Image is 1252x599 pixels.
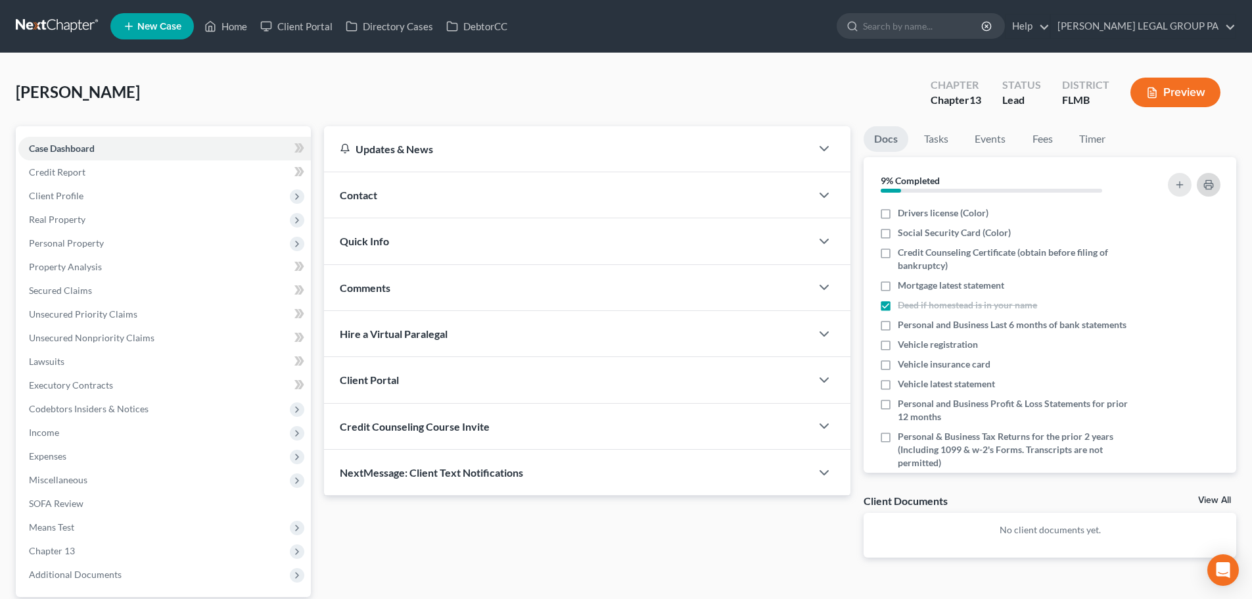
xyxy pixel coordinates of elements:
span: Quick Info [340,235,389,247]
span: Real Property [29,214,85,225]
a: Fees [1021,126,1063,152]
span: Personal & Business Tax Returns for the prior 2 years (Including 1099 & w-2's Forms. Transcripts ... [898,430,1132,469]
span: [PERSON_NAME] [16,82,140,101]
a: View All [1198,496,1231,505]
span: Social Security Card (Color) [898,226,1011,239]
div: FLMB [1062,93,1109,108]
span: Personal and Business Profit & Loss Statements for prior 12 months [898,397,1132,423]
span: NextMessage: Client Text Notifications [340,466,523,479]
span: Case Dashboard [29,143,95,154]
span: Chapter 13 [29,545,75,556]
a: Directory Cases [339,14,440,38]
span: Unsecured Nonpriority Claims [29,332,154,343]
a: Credit Report [18,160,311,184]
span: Lawsuits [29,356,64,367]
p: No client documents yet. [874,523,1226,537]
div: Lead [1002,93,1041,108]
a: Docs [864,126,908,152]
a: Property Analysis [18,255,311,279]
a: Lawsuits [18,350,311,373]
a: DebtorCC [440,14,514,38]
span: Miscellaneous [29,474,87,485]
a: Tasks [914,126,959,152]
div: Chapter [931,93,981,108]
input: Search by name... [863,14,983,38]
span: Credit Report [29,166,85,178]
a: Events [964,126,1016,152]
span: Credit Counseling Course Invite [340,420,490,433]
span: Expenses [29,450,66,462]
strong: 9% Completed [881,175,940,186]
div: District [1062,78,1109,93]
a: Executory Contracts [18,373,311,397]
span: Contact [340,189,377,201]
span: Mortgage latest statement [898,279,1004,292]
span: 13 [969,93,981,106]
span: New Case [137,22,181,32]
a: Case Dashboard [18,137,311,160]
span: Vehicle registration [898,338,978,351]
a: Help [1006,14,1050,38]
div: Chapter [931,78,981,93]
span: Drivers license (Color) [898,206,988,220]
span: Executory Contracts [29,379,113,391]
span: Secured Claims [29,285,92,296]
div: Updates & News [340,142,795,156]
span: Codebtors Insiders & Notices [29,403,149,414]
a: Unsecured Nonpriority Claims [18,326,311,350]
span: Unsecured Priority Claims [29,308,137,320]
span: Hire a Virtual Paralegal [340,327,448,340]
a: Home [198,14,254,38]
a: Client Portal [254,14,339,38]
span: Vehicle insurance card [898,358,990,371]
button: Preview [1130,78,1220,107]
a: SOFA Review [18,492,311,515]
span: Personal and Business Last 6 months of bank statements [898,318,1126,331]
span: SOFA Review [29,498,83,509]
a: Unsecured Priority Claims [18,302,311,326]
div: Client Documents [864,494,948,508]
span: Comments [340,281,390,294]
a: Secured Claims [18,279,311,302]
span: Credit Counseling Certificate (obtain before filing of bankruptcy) [898,246,1132,272]
span: Property Analysis [29,261,102,272]
span: Personal Property [29,237,104,249]
div: Status [1002,78,1041,93]
span: Client Portal [340,373,399,386]
span: Income [29,427,59,438]
span: Additional Documents [29,569,122,580]
a: [PERSON_NAME] LEGAL GROUP PA [1051,14,1236,38]
span: Means Test [29,521,74,533]
div: Open Intercom Messenger [1207,554,1239,586]
span: Deed if homestead is in your name [898,299,1037,312]
span: Vehicle latest statement [898,377,995,391]
a: Timer [1069,126,1116,152]
span: Client Profile [29,190,83,201]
